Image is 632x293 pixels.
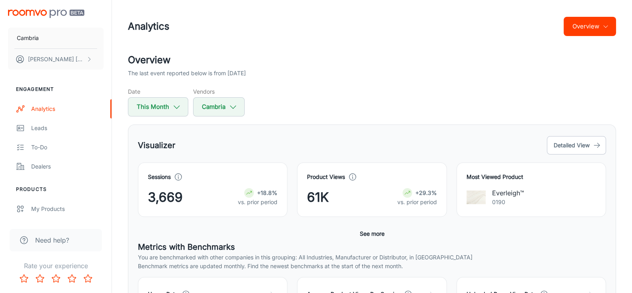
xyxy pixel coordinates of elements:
[148,173,171,181] h4: Sessions
[80,271,96,287] button: Rate 5 star
[128,69,246,78] p: The last event reported below is from [DATE]
[467,188,486,207] img: Everleigh™
[48,271,64,287] button: Rate 3 star
[564,17,616,36] button: Overview
[193,97,245,116] button: Cambria
[8,49,104,70] button: [PERSON_NAME] [PERSON_NAME]
[17,34,39,42] p: Cambria
[31,124,104,132] div: Leads
[148,188,183,207] span: 3,669
[138,262,606,271] p: Benchmark metrics are updated monthly. Find the newest benchmarks at the start of the next month.
[128,19,169,34] h1: Analytics
[128,97,188,116] button: This Month
[138,241,606,253] h5: Metrics with Benchmarks
[397,198,437,207] p: vs. prior period
[467,173,596,181] h4: Most Viewed Product
[128,53,616,67] h2: Overview
[16,271,32,287] button: Rate 1 star
[492,188,524,198] p: Everleigh™
[193,87,245,96] h5: Vendors
[31,162,104,171] div: Dealers
[35,235,69,245] span: Need help?
[357,227,388,241] button: See more
[307,188,329,207] span: 61K
[547,136,606,155] button: Detailed View
[415,189,437,196] strong: +29.3%
[238,198,277,207] p: vs. prior period
[8,10,84,18] img: Roomvo PRO Beta
[31,104,104,113] div: Analytics
[31,143,104,152] div: To-do
[28,55,84,64] p: [PERSON_NAME] [PERSON_NAME]
[8,28,104,48] button: Cambria
[32,271,48,287] button: Rate 2 star
[307,173,345,181] h4: Product Views
[257,189,277,196] strong: +18.8%
[138,253,606,262] p: You are benchmarked with other companies in this grouping: All Industries, Manufacturer or Distri...
[128,87,188,96] h5: Date
[492,198,524,207] p: 0190
[138,139,175,151] h5: Visualizer
[6,261,105,271] p: Rate your experience
[31,205,104,213] div: My Products
[64,271,80,287] button: Rate 4 star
